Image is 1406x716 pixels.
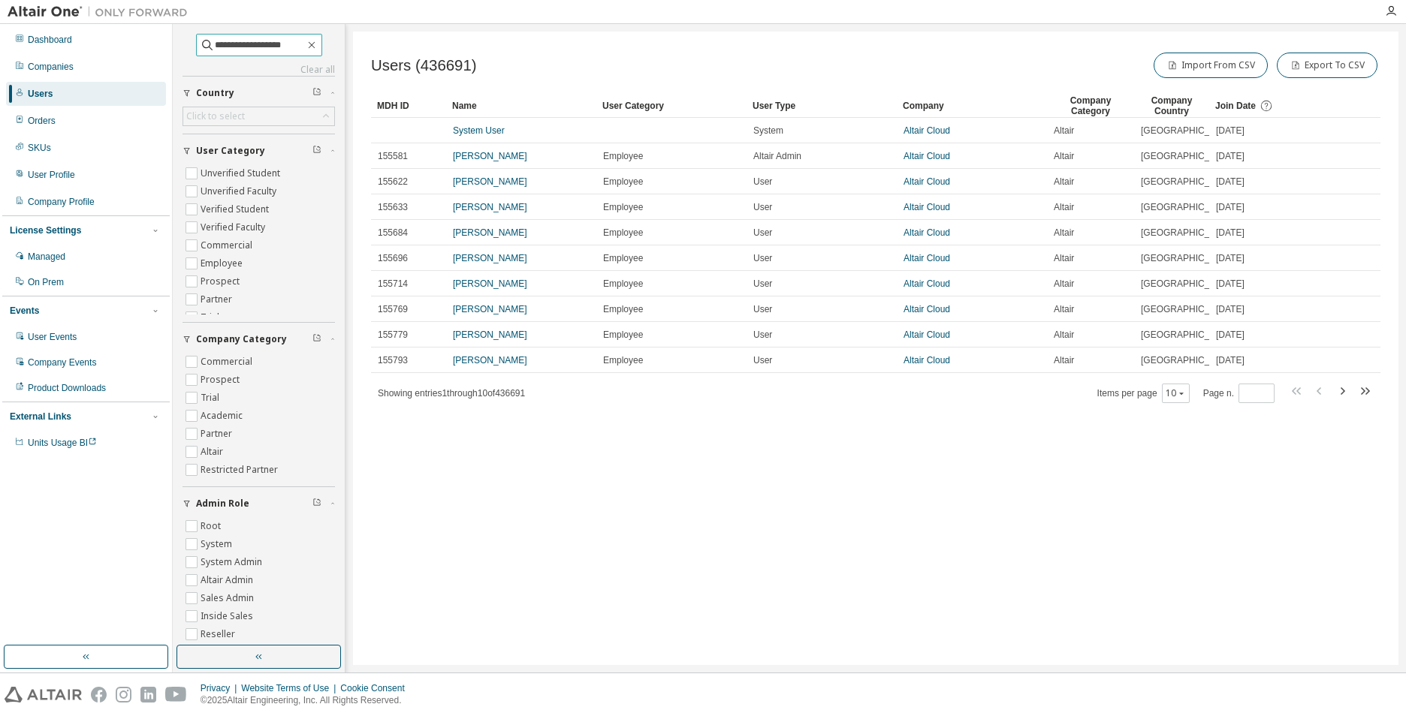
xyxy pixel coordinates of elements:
span: 155779 [378,329,408,341]
span: 155769 [378,303,408,315]
div: Company Profile [28,196,95,208]
span: Clear filter [312,87,321,99]
img: facebook.svg [91,687,107,702]
div: On Prem [28,276,64,288]
div: User Type [753,94,891,118]
label: Prospect [201,272,243,290]
span: 155684 [378,227,408,239]
span: Altair [1054,176,1074,188]
label: Partner [201,290,235,308]
a: [PERSON_NAME] [453,176,527,187]
label: Commercial [201,236,255,254]
span: Page n. [1203,384,1275,403]
span: [DATE] [1216,278,1245,290]
span: [DATE] [1216,354,1245,366]
div: Product Downloads [28,382,106,394]
div: Website Terms of Use [241,682,340,694]
div: External Links [10,411,71,423]
label: System Admin [201,553,265,571]
span: Altair [1054,252,1074,264]
a: [PERSON_NAME] [453,304,527,314]
div: User Profile [28,169,75,181]
span: [DATE] [1216,150,1245,162]
div: License Settings [10,224,81,236]
div: Events [10,305,39,317]
span: User [753,278,772,290]
button: Export To CSV [1277,53,1377,78]
span: 155714 [378,278,408,290]
label: Commercial [201,353,255,371]
img: youtube.svg [165,687,187,702]
label: Trial [201,389,222,407]
a: [PERSON_NAME] [453,253,527,263]
a: Altair Cloud [904,278,950,289]
span: [GEOGRAPHIC_DATA] [1141,125,1235,137]
a: Altair Cloud [904,176,950,187]
a: Altair Cloud [904,202,950,212]
span: Altair [1054,125,1074,137]
span: User [753,303,772,315]
span: [DATE] [1216,125,1245,137]
span: User [753,252,772,264]
label: Unverified Faculty [201,182,279,200]
span: [DATE] [1216,303,1245,315]
p: © 2025 Altair Engineering, Inc. All Rights Reserved. [201,694,414,707]
span: Altair Admin [753,150,801,162]
span: Employee [603,303,643,315]
span: Join Date [1215,101,1256,111]
a: [PERSON_NAME] [453,202,527,212]
span: Users (436691) [371,57,477,74]
a: [PERSON_NAME] [453,278,527,289]
svg: Date when the user was first added or directly signed up. If the user was deleted and later re-ad... [1260,99,1273,113]
span: Altair [1054,201,1074,213]
span: 155622 [378,176,408,188]
span: Altair [1054,227,1074,239]
button: 10 [1166,387,1186,399]
span: User [753,329,772,341]
a: [PERSON_NAME] [453,329,527,340]
a: [PERSON_NAME] [453,355,527,366]
label: Verified Faculty [201,218,268,236]
span: User Category [196,145,265,157]
img: altair_logo.svg [5,687,82,702]
span: [DATE] [1216,201,1245,213]
span: Clear filter [312,498,321,510]
label: Restricted Partner [201,461,281,479]
button: User Category [183,134,335,167]
div: Company Category [1053,94,1128,118]
label: Verified Student [201,200,272,218]
a: Clear all [183,64,335,76]
span: 155696 [378,252,408,264]
a: Altair Cloud [904,355,950,366]
div: Dashboard [28,34,72,46]
span: 155633 [378,201,408,213]
div: MDH ID [377,94,440,118]
div: Company Country [1140,94,1203,118]
label: Trial [201,308,222,326]
div: Users [28,88,53,100]
label: Altair [201,443,226,461]
div: Managed [28,251,65,263]
a: Altair Cloud [904,304,950,314]
span: Admin Role [196,498,249,510]
a: System User [453,125,505,136]
label: Inside Sales [201,607,256,625]
a: [PERSON_NAME] [453,151,527,161]
span: [GEOGRAPHIC_DATA] [1141,329,1235,341]
label: Partner [201,425,235,443]
div: Click to select [186,110,245,122]
a: [PERSON_NAME] [453,227,527,238]
a: Altair Cloud [904,227,950,238]
span: Altair [1054,303,1074,315]
span: Items per page [1097,384,1190,403]
label: Employee [201,254,246,272]
span: Employee [603,278,643,290]
img: Altair One [8,5,195,20]
div: User Category [602,94,741,118]
div: SKUs [28,142,51,154]
span: Employee [603,329,643,341]
span: [GEOGRAPHIC_DATA] [1141,303,1235,315]
label: Root [201,517,224,535]
div: Company Events [28,356,96,369]
span: Employee [603,201,643,213]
